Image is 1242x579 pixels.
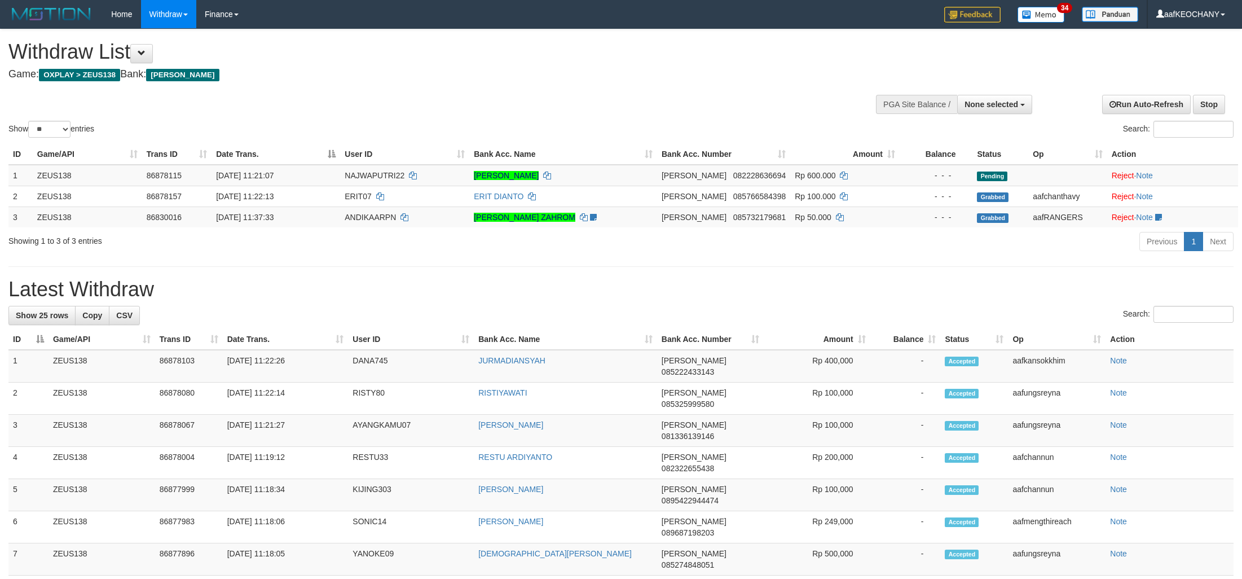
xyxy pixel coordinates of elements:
[49,447,155,479] td: ZEUS138
[662,171,726,180] span: [PERSON_NAME]
[8,383,49,415] td: 2
[1008,350,1106,383] td: aafkansokkhim
[977,192,1008,202] span: Grabbed
[1110,356,1127,365] a: Note
[1112,171,1134,180] a: Reject
[1136,213,1153,222] a: Note
[478,388,527,397] a: RISTIYAWATI
[1008,543,1106,576] td: aafungsreyna
[1008,447,1106,479] td: aafchannun
[764,350,870,383] td: Rp 400,000
[764,511,870,543] td: Rp 249,000
[33,144,142,165] th: Game/API: activate to sort column ascending
[8,69,817,80] h4: Game: Bank:
[1107,165,1238,186] td: ·
[870,447,941,479] td: -
[8,447,49,479] td: 4
[1028,207,1107,227] td: aafRANGERS
[876,95,957,114] div: PGA Site Balance /
[348,447,474,479] td: RESTU33
[348,329,474,350] th: User ID: activate to sort column ascending
[8,415,49,447] td: 3
[212,144,340,165] th: Date Trans.: activate to sort column descending
[870,415,941,447] td: -
[870,511,941,543] td: -
[348,511,474,543] td: SONIC14
[340,144,469,165] th: User ID: activate to sort column ascending
[478,517,543,526] a: [PERSON_NAME]
[1184,232,1203,251] a: 1
[348,383,474,415] td: RISTY80
[8,329,49,350] th: ID: activate to sort column descending
[1008,329,1106,350] th: Op: activate to sort column ascending
[662,453,726,462] span: [PERSON_NAME]
[33,165,142,186] td: ZEUS138
[33,207,142,227] td: ZEUS138
[662,367,714,376] span: Copy 085222433143 to clipboard
[662,549,726,558] span: [PERSON_NAME]
[146,69,219,81] span: [PERSON_NAME]
[764,543,870,576] td: Rp 500,000
[1110,453,1127,462] a: Note
[945,389,979,398] span: Accepted
[790,144,900,165] th: Amount: activate to sort column ascending
[223,511,349,543] td: [DATE] 11:18:06
[1193,95,1225,114] a: Stop
[1123,121,1234,138] label: Search:
[1123,306,1234,323] label: Search:
[733,171,786,180] span: Copy 082228636694 to clipboard
[764,447,870,479] td: Rp 200,000
[1110,420,1127,429] a: Note
[155,447,223,479] td: 86878004
[345,213,396,222] span: ANDIKAARPN
[662,560,714,569] span: Copy 085274848051 to clipboard
[142,144,212,165] th: Trans ID: activate to sort column ascending
[1110,549,1127,558] a: Note
[216,213,274,222] span: [DATE] 11:37:33
[478,485,543,494] a: [PERSON_NAME]
[478,549,632,558] a: [DEMOGRAPHIC_DATA][PERSON_NAME]
[474,329,657,350] th: Bank Acc. Name: activate to sort column ascending
[155,329,223,350] th: Trans ID: activate to sort column ascending
[795,213,831,222] span: Rp 50.000
[223,479,349,511] td: [DATE] 11:18:34
[795,192,835,201] span: Rp 100.000
[940,329,1008,350] th: Status: activate to sort column ascending
[8,306,76,325] a: Show 25 rows
[944,7,1001,23] img: Feedback.jpg
[662,213,726,222] span: [PERSON_NAME]
[733,213,786,222] span: Copy 085732179681 to clipboard
[49,329,155,350] th: Game/API: activate to sort column ascending
[662,388,726,397] span: [PERSON_NAME]
[662,356,726,365] span: [PERSON_NAME]
[223,415,349,447] td: [DATE] 11:21:27
[904,212,968,223] div: - - -
[1008,383,1106,415] td: aafungsreyna
[216,192,274,201] span: [DATE] 11:22:13
[1136,192,1153,201] a: Note
[8,543,49,576] td: 7
[8,350,49,383] td: 1
[49,479,155,511] td: ZEUS138
[733,192,786,201] span: Copy 085766584398 to clipboard
[147,192,182,201] span: 86878157
[945,357,979,366] span: Accepted
[764,479,870,511] td: Rp 100,000
[8,511,49,543] td: 6
[474,192,523,201] a: ERIT DIANTO
[348,350,474,383] td: DANA745
[1110,517,1127,526] a: Note
[662,485,726,494] span: [PERSON_NAME]
[28,121,71,138] select: Showentries
[870,350,941,383] td: -
[657,329,764,350] th: Bank Acc. Number: activate to sort column ascending
[1106,329,1234,350] th: Action
[945,453,979,463] span: Accepted
[1082,7,1138,22] img: panduan.png
[8,479,49,511] td: 5
[147,171,182,180] span: 86878115
[155,511,223,543] td: 86877983
[223,447,349,479] td: [DATE] 11:19:12
[764,329,870,350] th: Amount: activate to sort column ascending
[8,231,509,247] div: Showing 1 to 3 of 3 entries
